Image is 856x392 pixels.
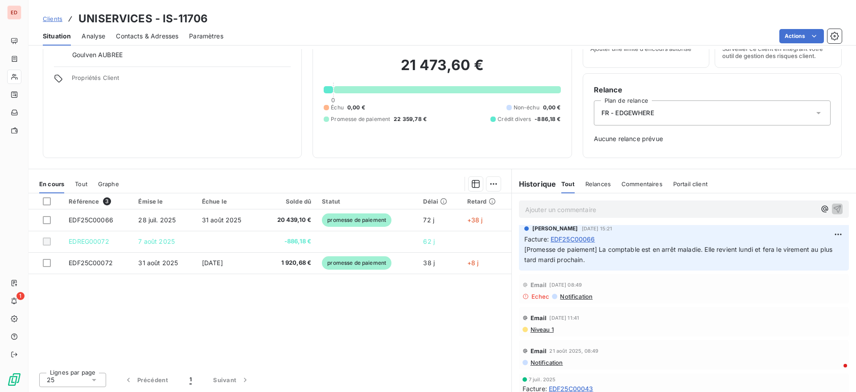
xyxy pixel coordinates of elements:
span: 25 [47,375,54,384]
span: Promesse de paiement [331,115,390,123]
span: 1 [16,292,25,300]
span: Échu [331,104,344,112]
span: +38 j [467,216,483,224]
span: [DATE] [202,259,223,267]
span: Tout [75,180,87,188]
span: 7 août 2025 [138,238,175,245]
span: 28 juil. 2025 [138,216,176,224]
div: Solde dû [265,198,311,205]
span: 7 juil. 2025 [529,377,556,382]
span: 31 août 2025 [202,216,242,224]
div: Référence [69,197,128,205]
span: Non-échu [514,104,539,112]
span: Niveau 1 [530,326,554,333]
span: 0,00 € [543,104,561,112]
span: promesse de paiement [322,213,391,227]
span: EDF25C00066 [551,234,595,244]
span: Crédit divers [498,115,531,123]
img: Logo LeanPay [7,372,21,387]
div: Émise le [138,198,191,205]
span: -886,18 € [265,237,311,246]
span: Commentaires [621,180,663,188]
div: Retard [467,198,506,205]
button: Suivant [202,371,260,389]
span: Echec [531,293,550,300]
span: Tout [561,180,575,188]
div: Échue le [202,198,255,205]
span: 21 août 2025, 08:49 [549,348,598,354]
span: Email [531,314,547,321]
span: 0,00 € [347,104,365,112]
span: +8 j [467,259,479,267]
h2: 21 473,60 € [324,56,560,83]
button: Précédent [113,371,179,389]
span: Notification [530,359,563,366]
span: [DATE] 15:21 [582,226,613,231]
span: [PERSON_NAME] [532,225,578,233]
div: Statut [322,198,412,205]
span: Aucune relance prévue [594,134,831,143]
span: Goulven AUBREE [72,50,123,59]
span: EDF25C00066 [69,216,113,224]
span: 1 920,68 € [265,259,311,267]
h6: Relance [594,84,831,95]
span: 22 359,78 € [394,115,427,123]
span: Portail client [673,180,708,188]
span: EDREG00072 [69,238,109,245]
span: Relances [585,180,611,188]
span: 38 j [423,259,435,267]
span: Contacts & Adresses [116,32,178,41]
a: Clients [43,14,62,23]
span: Analyse [82,32,105,41]
span: Propriétés Client [72,74,291,87]
span: Situation [43,32,71,41]
span: Paramètres [189,32,223,41]
span: Email [531,347,547,354]
span: promesse de paiement [322,256,391,270]
span: Graphe [98,180,119,188]
span: [DATE] 11:41 [549,315,579,321]
span: 1 [189,375,192,384]
span: Notification [559,293,593,300]
h3: UNISERVICES - IS-11706 [78,11,208,27]
button: Actions [779,29,824,43]
span: 0 [331,96,335,104]
span: 31 août 2025 [138,259,178,267]
h6: Historique [512,179,556,189]
span: Facture : [524,234,549,244]
div: ED [7,5,21,20]
span: FR - EDGEWHERE [601,108,654,117]
span: -886,18 € [535,115,560,123]
span: Email [531,281,547,288]
span: EDF25C00072 [69,259,113,267]
button: 1 [179,371,202,389]
span: [Promesse de paiement] La comptable est en arrêt maladie. Elle revient lundi et fera le virement ... [524,246,835,263]
span: 3 [103,197,111,205]
span: 72 j [423,216,434,224]
div: Délai [423,198,456,205]
span: Clients [43,15,62,22]
span: En cours [39,180,64,188]
span: 20 439,10 € [265,216,311,225]
span: [DATE] 08:49 [549,282,582,288]
span: 62 j [423,238,435,245]
iframe: Intercom live chat [826,362,847,383]
span: Surveiller ce client en intégrant votre outil de gestion des risques client. [722,45,834,59]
